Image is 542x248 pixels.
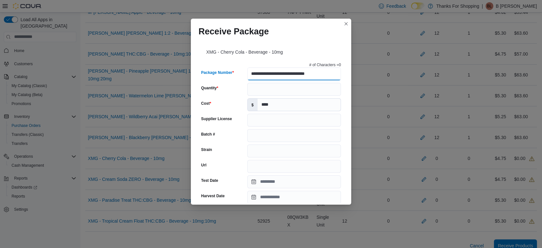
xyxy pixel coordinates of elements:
[248,99,258,111] label: $
[199,42,343,60] div: XMG - Cherry Cola - Beverage - 10mg
[201,178,218,183] label: Test Date
[199,26,269,37] h1: Receive Package
[201,116,232,121] label: Supplier License
[201,163,207,168] label: Url
[342,20,350,28] button: Closes this modal window
[247,191,341,204] input: Press the down key to open a popover containing a calendar.
[201,147,212,152] label: Strain
[201,85,218,91] label: Quantity
[247,175,341,188] input: Press the down key to open a popover containing a calendar.
[201,70,234,75] label: Package Number
[309,62,341,67] p: # of Characters = 0
[201,193,224,199] label: Harvest Date
[201,101,211,106] label: Cost
[201,132,215,137] label: Batch #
